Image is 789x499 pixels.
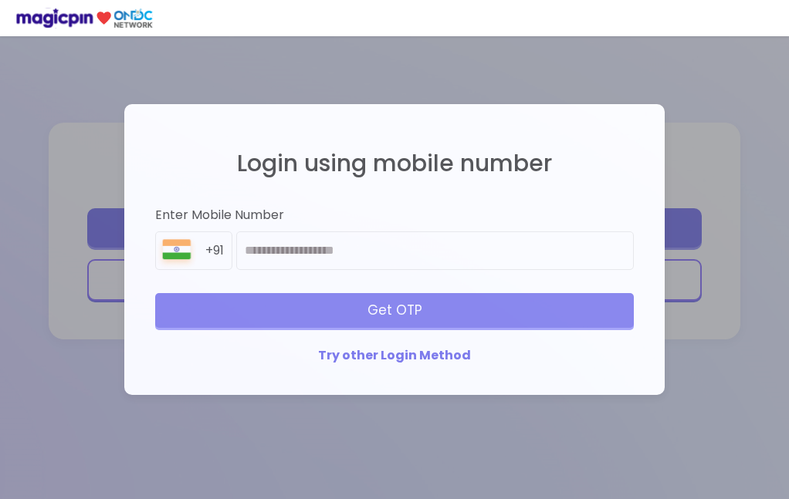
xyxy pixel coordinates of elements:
[155,207,634,224] div: Enter Mobile Number
[205,242,232,260] div: +91
[155,150,634,176] h2: Login using mobile number
[155,347,634,365] div: Try other Login Method
[156,236,198,269] img: 8BGLRPwvQ+9ZgAAAAASUVORK5CYII=
[15,8,153,29] img: ondc-logo-new-small.8a59708e.svg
